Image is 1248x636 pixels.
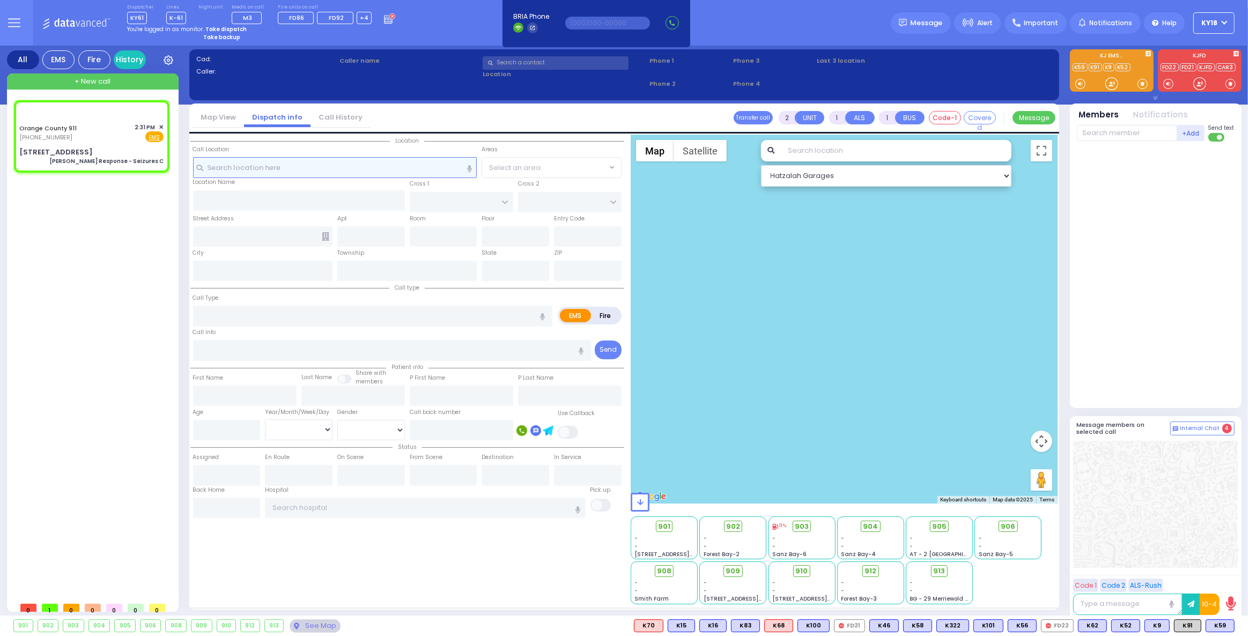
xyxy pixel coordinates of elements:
button: Show satellite imagery [674,140,727,161]
strong: Take backup [203,33,240,41]
span: Status [393,443,422,451]
div: [PERSON_NAME] Response - Seizures C [49,157,164,165]
input: Search hospital [265,498,585,518]
input: Search location [781,140,1011,161]
button: Assign [122,107,146,117]
span: - [635,534,638,542]
div: Fire [78,50,110,69]
span: - [910,542,913,550]
span: Phone 3 [733,56,813,65]
button: Members [1079,109,1119,121]
span: - [704,587,707,595]
span: Notifications [1089,18,1132,28]
span: 910 [796,566,808,576]
span: - [841,534,844,542]
span: - [704,534,707,542]
div: All [7,50,39,69]
div: BLS [1144,619,1170,632]
small: Share with [356,369,386,377]
div: 909 [191,620,212,632]
label: Night unit [198,4,223,11]
label: Location [483,70,646,79]
label: Floor [482,215,494,223]
label: Lines [166,4,186,11]
div: K101 [973,619,1003,632]
button: ALS-Rush [1128,579,1163,592]
label: Caller name [339,56,479,65]
div: 910 [217,620,236,632]
label: Entry Code [554,215,585,223]
div: EMS [42,50,75,69]
label: Cross 2 [518,180,540,188]
span: 903 [795,521,809,532]
span: Important [1024,18,1058,28]
label: EMS [560,309,591,322]
label: Pick up [590,486,611,494]
span: Phone 4 [733,79,813,88]
span: Assign communicator with county [24,108,121,116]
button: KY18 [1193,12,1235,34]
label: Use Callback [558,409,595,418]
button: Covered [964,111,996,124]
button: Code-1 [929,111,961,124]
span: BRIA Phone [513,12,549,21]
span: 904 [863,521,878,532]
img: red-radio-icon.svg [839,623,844,628]
span: - [772,579,776,587]
div: ALS [764,619,793,632]
div: K58 [903,619,932,632]
div: FD22 [1041,619,1074,632]
span: K-61 [166,12,186,24]
span: KY61 [127,12,147,24]
input: (000)000-00000 [565,17,650,29]
label: Age [193,408,204,417]
div: K62 [1078,619,1107,632]
span: - [910,579,913,587]
label: Call Type [193,294,219,302]
div: 906 [141,620,161,632]
button: Code 1 [1073,579,1098,592]
label: Caller: [196,67,336,76]
span: FD86 [289,13,304,22]
label: Areas [482,145,498,154]
a: Orange County 911 [19,124,77,132]
label: Destination [482,453,514,462]
label: P Last Name [518,374,553,382]
label: KJ EMS... [1070,53,1154,61]
span: - [979,534,982,542]
input: Search location here [193,157,477,178]
label: From Scene [410,453,442,462]
span: members [356,378,383,386]
span: Smith Farm [635,595,669,603]
span: 0 [85,604,101,612]
div: 908 [166,620,186,632]
label: Call Info [193,328,216,337]
div: BLS [1078,619,1107,632]
span: Patient info [386,363,429,371]
img: message.svg [899,19,907,27]
span: Forest Bay-2 [704,550,740,558]
span: 0 [20,604,36,612]
button: Map camera controls [1031,431,1052,452]
label: En Route [265,453,290,462]
label: KJFD [1158,53,1242,61]
label: Gender [337,408,358,417]
div: K68 [764,619,793,632]
input: Search member [1077,125,1177,141]
label: Room [410,215,426,223]
span: 1 [42,604,58,612]
span: - [910,534,913,542]
strong: Take dispatch [205,25,247,33]
label: Location Name [193,178,235,187]
label: ZIP [554,249,562,257]
div: BLS [1206,619,1235,632]
div: See map [290,619,340,633]
span: Internal Chat [1180,425,1220,432]
button: Send [595,341,622,359]
button: UNIT [795,111,824,124]
u: EMS [149,134,160,142]
label: Turn off text [1208,132,1225,143]
input: Search a contact [483,56,629,70]
a: K52 [1116,63,1131,71]
span: [STREET_ADDRESS][PERSON_NAME] [772,595,874,603]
